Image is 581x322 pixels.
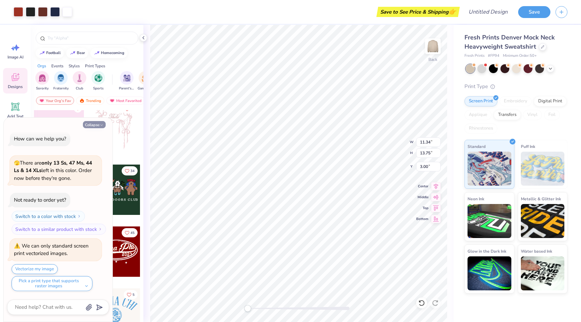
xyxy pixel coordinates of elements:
[521,256,565,290] img: Water based Ink
[69,63,80,69] div: Styles
[130,231,135,235] span: 45
[35,71,49,91] button: filter button
[416,194,428,200] span: Middle
[544,110,560,120] div: Foil
[468,248,506,255] span: Glow in the Dark Ink
[14,197,66,203] div: Not ready to order yet?
[518,6,550,18] button: Save
[426,39,440,53] img: Back
[142,74,149,82] img: Game Day Image
[119,71,135,91] div: filter for Parent's Weekend
[101,51,124,55] div: homecoming
[12,276,92,291] button: Pick a print type that supports raster images
[94,51,100,55] img: trend_line.gif
[53,86,69,91] span: Fraternity
[7,114,23,119] span: Add Text
[464,83,567,90] div: Print Type
[76,86,83,91] span: Club
[521,248,552,255] span: Water based Ink
[7,54,23,60] span: Image AI
[14,159,92,174] strong: only 13 Ss, 47 Ms, 44 Ls & 14 XLs
[14,160,20,166] span: 🫣
[83,121,106,128] button: Collapse
[416,205,428,211] span: Top
[123,74,131,82] img: Parent's Weekend Image
[416,184,428,189] span: Center
[36,48,64,58] button: football
[77,51,85,55] div: bear
[138,71,153,91] button: filter button
[98,227,102,231] img: Switch to a similar product with stock
[106,97,145,105] div: Most Favorited
[464,110,492,120] div: Applique
[521,204,565,238] img: Metallic & Glitter Ink
[8,84,23,89] span: Designs
[66,48,88,58] button: bear
[14,159,92,182] span: There are left in this color. Order now before they're gone.
[47,35,134,41] input: Try "Alpha"
[464,33,555,51] span: Fresh Prints Denver Mock Neck Heavyweight Sweatshirt
[53,71,69,91] button: filter button
[36,86,49,91] span: Sorority
[130,169,135,173] span: 34
[76,74,83,82] img: Club Image
[428,56,437,63] div: Back
[35,71,49,91] div: filter for Sorority
[36,97,74,105] div: Your Org's Fav
[79,98,85,103] img: trending.gif
[463,5,513,19] input: Untitled Design
[109,98,115,103] img: most_fav.gif
[521,143,535,150] span: Puff Ink
[138,71,153,91] div: filter for Game Day
[51,63,64,69] div: Events
[119,86,135,91] span: Parent's Weekend
[37,63,46,69] div: Orgs
[523,110,542,120] div: Vinyl
[503,53,537,59] span: Minimum Order: 50 +
[73,71,86,91] div: filter for Club
[57,74,65,82] img: Fraternity Image
[90,48,127,58] button: homecoming
[76,97,104,105] div: Trending
[39,51,45,55] img: trend_line.gif
[124,290,138,299] button: Like
[464,123,497,134] div: Rhinestones
[53,71,69,91] div: filter for Fraternity
[534,96,567,106] div: Digital Print
[38,74,46,82] img: Sorority Image
[488,53,499,59] span: # FP94
[91,71,105,91] button: filter button
[46,51,61,55] div: football
[94,74,102,82] img: Sports Image
[73,71,86,91] button: filter button
[468,143,486,150] span: Standard
[468,204,511,238] img: Neon Ink
[77,214,81,218] img: Switch to a color with stock
[464,96,497,106] div: Screen Print
[494,110,521,120] div: Transfers
[378,7,458,17] div: Save to See Price & Shipping
[416,216,428,222] span: Bottom
[464,53,485,59] span: Fresh Prints
[93,86,104,91] span: Sports
[499,96,532,106] div: Embroidery
[119,71,135,91] button: filter button
[130,107,135,111] span: 15
[521,152,565,186] img: Puff Ink
[14,242,89,257] div: We can only standard screen print vectorized images.
[521,195,561,202] span: Metallic & Glitter Ink
[12,264,58,274] button: Vectorize my image
[85,63,105,69] div: Print Types
[12,211,85,222] button: Switch to a color with stock
[138,86,153,91] span: Game Day
[91,71,105,91] div: filter for Sports
[448,7,456,16] span: 👉
[468,256,511,290] img: Glow in the Dark Ink
[70,51,75,55] img: trend_line.gif
[468,195,484,202] span: Neon Ink
[122,228,138,237] button: Like
[133,293,135,296] span: 5
[244,305,251,312] div: Accessibility label
[122,166,138,175] button: Like
[39,98,45,103] img: most_fav.gif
